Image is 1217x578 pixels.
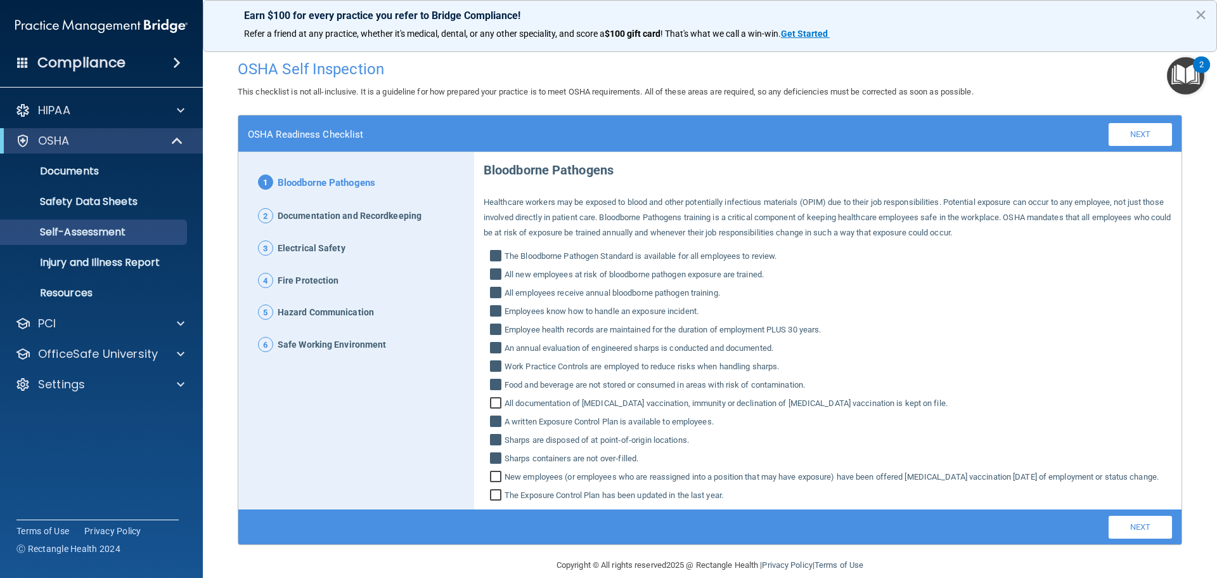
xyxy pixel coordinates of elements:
[258,273,273,288] span: 4
[84,525,141,537] a: Privacy Policy
[258,240,273,256] span: 3
[15,346,184,362] a: OfficeSafe University
[16,525,69,537] a: Terms of Use
[505,359,779,374] span: Work Practice Controls are employed to reduce risks when handling sharps.
[605,29,660,39] strong: $100 gift card
[8,165,181,178] p: Documents
[8,256,181,269] p: Injury and Illness Report
[38,377,85,392] p: Settings
[490,398,505,411] input: All documentation of [MEDICAL_DATA] vaccination, immunity or declination of [MEDICAL_DATA] vaccin...
[15,13,188,39] img: PMB logo
[38,346,158,362] p: OfficeSafe University
[15,377,184,392] a: Settings
[484,152,1172,182] p: Bloodborne Pathogens
[244,29,605,39] span: Refer a friend at any practice, whether it's medical, dental, or any other speciality, and score a
[8,195,181,208] p: Safety Data Sheets
[258,305,273,320] span: 5
[490,288,505,301] input: All employees receive annual bloodborne pathogen training.
[505,433,689,448] span: Sharps are disposed of at point‐of‐origin locations.
[38,316,56,331] p: PCI
[278,174,375,192] span: Bloodborne Pathogens
[490,417,505,430] input: A written Exposure Control Plan is available to employees.
[490,435,505,448] input: Sharps are disposed of at point‐of‐origin locations.
[781,29,828,39] strong: Get Started
[1109,123,1172,146] a: Next
[1109,516,1172,539] a: Next
[505,286,720,301] span: All employees receive annual bloodborne pathogen training.
[278,273,339,289] span: Fire Protection
[1199,65,1204,81] div: 2
[15,316,184,331] a: PCI
[248,129,363,140] h4: OSHA Readiness Checklist
[238,61,1182,77] h4: OSHA Self Inspection
[505,488,723,503] span: The Exposure Control Plan has been updated in the last year.
[8,226,181,239] p: Self-Assessment
[484,195,1172,240] p: Healthcare workers may be exposed to blood and other potentially infectious materials (OPIM) due ...
[505,451,638,466] span: Sharps containers are not over‐filled.
[15,133,184,148] a: OSHA
[505,249,776,264] span: The Bloodborne Pathogen Standard is available for all employees to review.
[38,133,70,148] p: OSHA
[762,560,812,570] a: Privacy Policy
[38,103,70,118] p: HIPAA
[278,337,386,353] span: Safe Working Environment
[258,337,273,352] span: 6
[505,470,1159,485] span: New employees (or employees who are reassigned into a position that may have exposure) have been ...
[490,306,505,319] input: Employees know how to handle an exposure incident.
[258,174,273,190] span: 1
[505,304,699,319] span: Employees know how to handle an exposure incident.
[490,325,505,338] input: Employee health records are maintained for the duration of employment PLUS 30 years.
[490,472,505,485] input: New employees (or employees who are reassigned into a position that may have exposure) have been ...
[490,490,505,503] input: The Exposure Control Plan has been updated in the last year.
[490,454,505,466] input: Sharps containers are not over‐filled.
[505,322,821,338] span: Employee health records are maintained for the duration of employment PLUS 30 years.
[244,10,1176,22] p: Earn $100 for every practice you refer to Bridge Compliance!
[238,87,974,96] span: This checklist is not all-inclusive. It is a guideline for how prepared your practice is to meet ...
[505,267,764,282] span: All new employees at risk of bloodborne pathogen exposure are trained.
[16,542,120,555] span: Ⓒ Rectangle Health 2024
[1167,57,1204,95] button: Open Resource Center, 2 new notifications
[505,378,805,393] span: Food and beverage are not stored or consumed in areas with risk of contamination.
[490,343,505,356] input: An annual evaluation of engineered sharps is conducted and documented.
[490,251,505,264] input: The Bloodborne Pathogen Standard is available for all employees to review.
[1195,4,1207,25] button: Close
[505,396,948,411] span: All documentation of [MEDICAL_DATA] vaccination, immunity or declination of [MEDICAL_DATA] vaccin...
[505,341,773,356] span: An annual evaluation of engineered sharps is conducted and documented.
[8,287,181,299] p: Resources
[15,103,184,118] a: HIPAA
[815,560,863,570] a: Terms of Use
[278,240,345,257] span: Electrical Safety
[505,414,714,430] span: A written Exposure Control Plan is available to employees.
[490,362,505,374] input: Work Practice Controls are employed to reduce risks when handling sharps.
[781,29,830,39] a: Get Started
[278,305,374,321] span: Hazard Communication
[660,29,781,39] span: ! That's what we call a win-win.
[490,380,505,393] input: Food and beverage are not stored or consumed in areas with risk of contamination.
[37,54,126,72] h4: Compliance
[258,208,273,223] span: 2
[278,208,422,225] span: Documentation and Recordkeeping
[490,270,505,282] input: All new employees at risk of bloodborne pathogen exposure are trained.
